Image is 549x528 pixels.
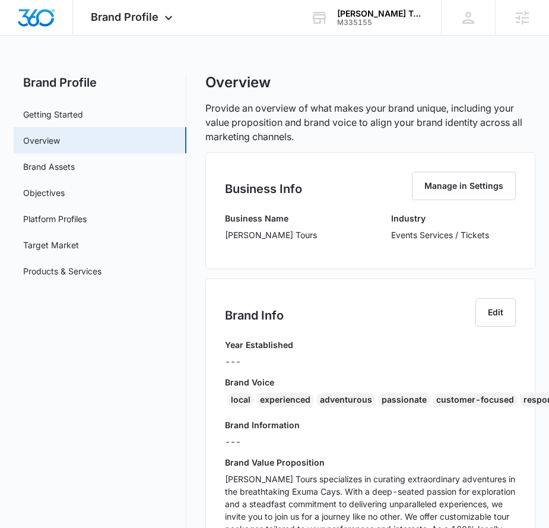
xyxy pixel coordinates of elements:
button: Edit [475,298,516,327]
h2: Brand Info [225,306,284,324]
h3: Brand Information [225,419,516,431]
div: passionate [378,393,430,407]
p: Events Services / Tickets [391,229,489,241]
button: Manage in Settings [412,172,516,200]
div: account id [337,18,424,27]
div: adventurous [316,393,376,407]
div: local [227,393,254,407]
a: Getting Started [23,108,83,121]
a: Overview [23,134,60,147]
a: Brand Assets [23,160,75,173]
a: Products & Services [23,265,101,277]
div: customer-focused [433,393,518,407]
p: [PERSON_NAME] Tours [225,229,317,241]
div: experienced [256,393,314,407]
h1: Overview [205,74,271,91]
h2: Business Info [225,180,302,198]
h3: Industry [391,212,489,225]
h3: Brand Value Proposition [225,456,516,469]
h3: Year Established [225,339,293,351]
p: --- [225,355,293,368]
h3: Business Name [225,212,317,225]
span: Brand Profile [91,11,158,23]
div: account name [337,9,424,18]
h2: Brand Profile [14,74,186,91]
a: Objectives [23,186,65,199]
p: Provide an overview of what makes your brand unique, including your value proposition and brand v... [205,101,535,144]
a: Platform Profiles [23,213,87,225]
h3: Brand Voice [225,376,516,388]
a: Target Market [23,239,79,251]
p: --- [225,435,516,448]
